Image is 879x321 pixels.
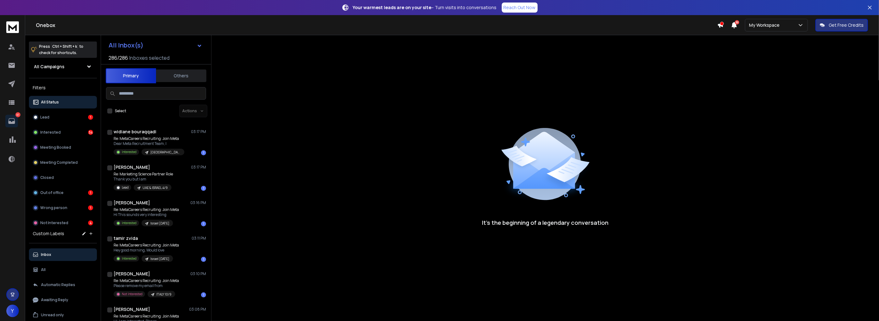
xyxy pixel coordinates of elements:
[114,136,184,141] p: Re: MetaCareers Recruiting: Join Meta
[29,111,97,124] button: Lead1
[109,54,128,62] span: 286 / 286
[109,42,143,48] h1: All Inbox(s)
[104,39,207,52] button: All Inbox(s)
[735,20,739,25] span: 50
[189,307,206,312] p: 03:08 PM
[6,305,19,317] button: Y
[29,279,97,291] button: Automatic Replies
[29,263,97,276] button: All
[40,145,71,150] p: Meeting Booked
[201,150,206,155] div: 1
[88,130,93,135] div: 34
[29,126,97,139] button: Interested34
[29,171,97,184] button: Closed
[114,212,179,217] p: Hi This sounds very interesting
[353,4,497,11] p: – Turn visits into conversations
[122,221,137,225] p: Interested
[114,314,179,319] p: Re: MetaCareers Recruiting: Join Meta
[114,306,150,313] h1: [PERSON_NAME]
[40,205,67,210] p: Wrong person
[114,172,173,177] p: Re: Marketing Science Partner Role
[201,221,206,226] div: 1
[88,115,93,120] div: 1
[29,248,97,261] button: Inbox
[129,54,170,62] h3: Inboxes selected
[122,292,143,296] p: Not Interested
[114,207,179,212] p: Re: MetaCareers Recruiting: Join Meta
[504,4,536,11] p: Reach Out Now
[29,60,97,73] button: All Campaigns
[191,129,206,134] p: 03:17 PM
[122,256,137,261] p: Interested
[114,141,184,146] p: Dear Meta Recruitment Team, I
[29,156,97,169] button: Meeting Completed
[156,292,171,297] p: ITALY 10/9
[114,283,179,288] p: Please remove my email from
[114,129,156,135] h1: widiane bouraqqadi
[41,282,75,287] p: Automatic Replies
[40,190,64,195] p: Out of office
[29,96,97,108] button: All Status
[15,112,20,117] p: 41
[156,69,206,83] button: Others
[88,190,93,195] div: 1
[114,271,150,277] h1: [PERSON_NAME]
[115,108,126,113] label: Select
[29,186,97,199] button: Out of office1
[114,200,150,206] h1: [PERSON_NAME]
[150,221,169,226] p: Israel [DATE]
[41,267,46,272] p: All
[34,64,64,70] h1: All Campaigns
[5,115,18,127] a: 41
[41,252,51,257] p: Inbox
[88,205,93,210] div: 1
[40,130,61,135] p: Interested
[192,236,206,241] p: 03:11 PM
[815,19,868,31] button: Get Free Credits
[150,150,181,155] p: [GEOGRAPHIC_DATA] + [GEOGRAPHIC_DATA] [DATE]
[36,21,717,29] h1: Onebox
[143,185,168,190] p: UAE & ISRAEL 4/9
[114,243,179,248] p: Re: MetaCareers Recruiting: Join Meta
[41,297,68,302] p: Awaiting Reply
[482,218,608,227] p: It’s the beginning of a legendary conversation
[829,22,864,28] p: Get Free Credits
[51,43,78,50] span: Ctrl + Shift + k
[41,313,64,318] p: Unread only
[40,115,49,120] p: Lead
[190,271,206,276] p: 03:10 PM
[29,83,97,92] h3: Filters
[40,220,68,225] p: Not Interested
[201,186,206,191] div: 1
[29,202,97,214] button: Wrong person1
[106,68,156,83] button: Primary
[40,175,54,180] p: Closed
[114,248,179,253] p: Hey good morning, Would love
[88,220,93,225] div: 4
[201,257,206,262] div: 1
[29,294,97,306] button: Awaiting Reply
[122,150,137,154] p: Interested
[41,100,59,105] p: All Status
[29,141,97,154] button: Meeting Booked
[114,164,150,170] h1: [PERSON_NAME]
[114,278,179,283] p: Re: MetaCareers Recruiting: Join Meta
[33,230,64,237] h3: Custom Labels
[6,21,19,33] img: logo
[749,22,782,28] p: My Workspace
[114,235,138,241] h1: tamir zvida
[39,43,83,56] p: Press to check for shortcuts.
[40,160,78,165] p: Meeting Completed
[150,257,169,261] p: Israel [DATE]
[191,165,206,170] p: 03:17 PM
[190,200,206,205] p: 03:16 PM
[502,3,538,13] a: Reach Out Now
[122,185,129,190] p: Lead
[201,292,206,297] div: 1
[114,177,173,182] p: Thank you but I am
[29,217,97,229] button: Not Interested4
[353,4,432,10] strong: Your warmest leads are on your site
